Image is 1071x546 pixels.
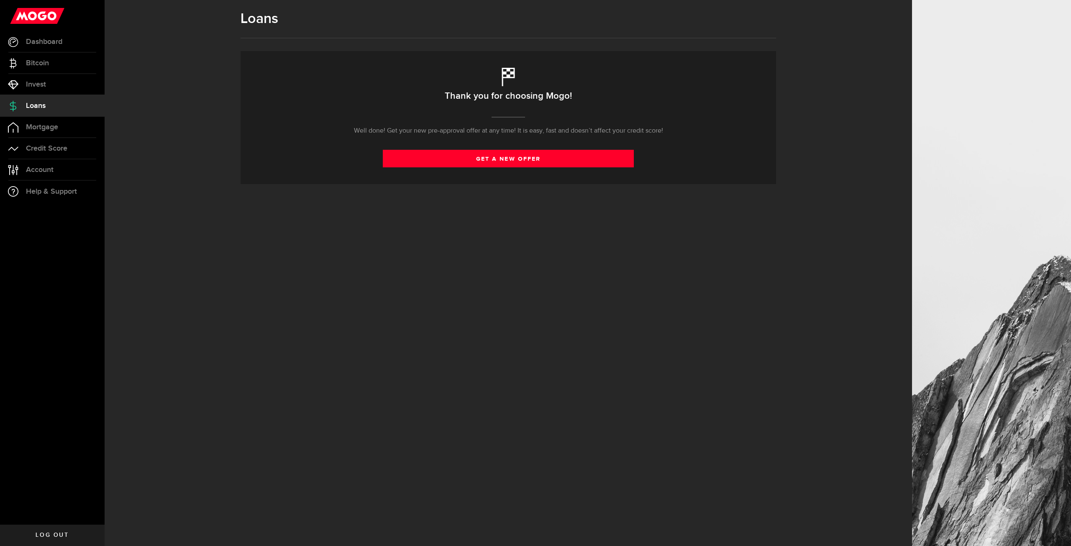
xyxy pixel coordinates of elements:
[26,166,54,174] span: Account
[26,188,77,195] span: Help & Support
[26,59,49,67] span: Bitcoin
[1036,511,1071,546] iframe: LiveChat chat widget
[241,10,776,27] h1: Loans
[36,532,69,538] span: Log out
[26,81,46,88] span: Invest
[445,87,572,105] h2: Thank you for choosing Mogo!
[354,126,663,136] p: Well done! Get your new pre-approval offer at any time! It is easy, fast and doesn’t affect your ...
[26,145,67,152] span: Credit Score
[26,123,58,131] span: Mortgage
[383,150,634,167] a: get a new offer
[26,102,46,110] span: Loans
[26,38,62,46] span: Dashboard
